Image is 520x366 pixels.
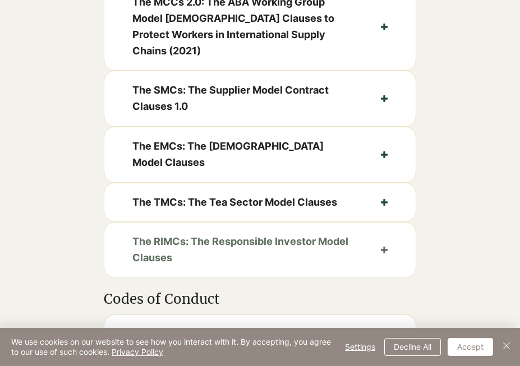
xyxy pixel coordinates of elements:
span: The SMCs: The Supplier Model Contract Clauses 1.0 [132,82,352,115]
button: The TMCs: The Tea Sector Model Clauses [104,183,415,222]
button: Accept [448,338,493,356]
button: Decline All [384,338,441,356]
button: The EMCs: The [DEMOGRAPHIC_DATA] Model Clauses [104,127,415,182]
a: Privacy Policy [112,347,163,356]
img: Close [500,339,513,353]
span: The TMCs: The Tea Sector Model Clauses [132,194,352,211]
button: The SMCs: The Supplier Model Contract Clauses 1.0 [104,71,415,126]
button: The RIMCs: The Responsible Investor Model Clauses [104,223,415,277]
span: The EMCs: The [DEMOGRAPHIC_DATA] Model Clauses [132,138,352,171]
button: Close [500,337,513,357]
span: Settings [345,339,375,355]
span: Codes of Conduct [104,290,220,308]
span: The RIMCs: The Responsible Investor Model Clauses [132,234,352,266]
span: We use cookies on our website to see how you interact with it. By accepting, you agree to our use... [11,337,332,357]
span: The Responsible Purchasing Code of Conduct, aka the Buyer Code, or Schedule Q [132,326,352,359]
